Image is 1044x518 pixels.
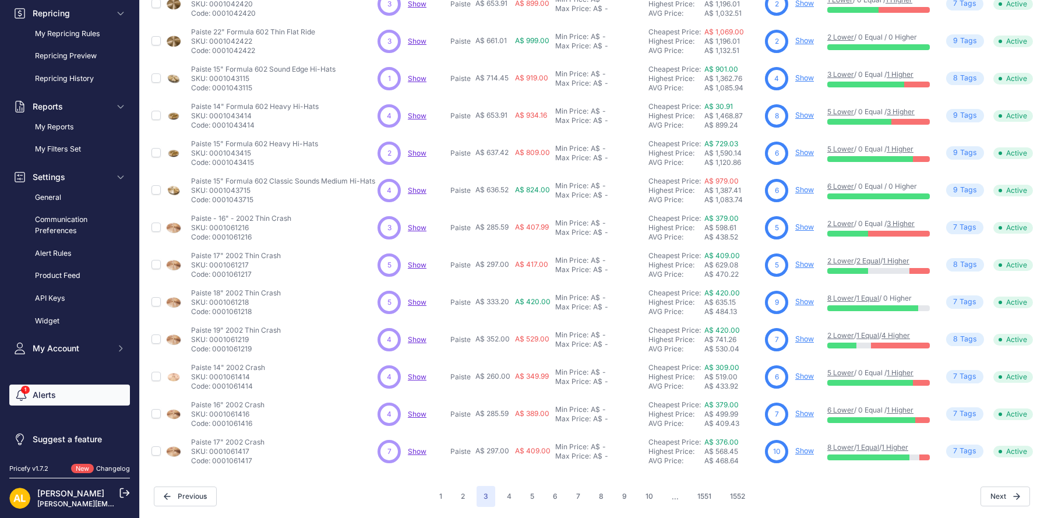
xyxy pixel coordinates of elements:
[593,116,602,125] div: A$
[953,73,958,84] span: 8
[450,149,471,158] p: Paiste
[387,185,391,196] span: 4
[953,147,958,158] span: 9
[775,148,779,158] span: 6
[191,260,281,270] p: SKU: 0001061217
[795,297,814,306] a: Show
[648,139,701,148] a: Cheapest Price:
[795,409,814,418] a: Show
[774,73,779,84] span: 4
[946,34,984,48] span: Tag
[973,147,977,158] span: s
[191,37,315,46] p: SKU: 0001042422
[704,326,740,334] a: A$ 420.00
[953,259,958,270] span: 8
[523,486,541,507] button: Go to page 5
[33,101,109,112] span: Reports
[555,219,588,228] div: Min Price:
[408,37,426,45] a: Show
[388,73,391,84] span: 1
[775,36,779,47] span: 2
[591,144,600,153] div: A$
[191,121,319,130] p: Code: 0001043414
[475,260,509,269] span: A$ 297.00
[827,107,930,117] p: / 0 Equal /
[827,256,930,266] p: / /
[704,186,741,195] span: A$ 1,387.41
[883,256,909,265] a: 1 Higher
[648,74,704,83] div: Highest Price:
[946,221,983,234] span: Tag
[704,195,760,205] div: A$ 1,083.74
[973,36,977,47] span: s
[33,171,109,183] span: Settings
[881,443,908,452] a: 1 Higher
[191,232,291,242] p: Code: 0001061216
[9,311,130,332] a: Widget
[191,139,318,149] p: Paiste 15" Formula 602 Heavy Hi-Hats
[887,368,913,377] a: 1 Higher
[704,363,739,372] a: A$ 309.00
[648,83,704,93] div: AVG Price:
[648,223,704,232] div: Highest Price:
[775,223,779,233] span: 5
[946,72,984,85] span: Tag
[191,83,336,93] p: Code: 0001043115
[648,214,701,223] a: Cheapest Price:
[856,294,879,302] a: 1 Equal
[555,32,588,41] div: Min Price:
[795,185,814,194] a: Show
[704,177,739,185] a: A$ 979.00
[191,102,319,111] p: Paiste 14" Formula 602 Heavy Hi-Hats
[555,79,591,88] div: Max Price:
[408,335,426,344] span: Show
[555,153,591,163] div: Max Price:
[408,186,426,195] a: Show
[648,111,704,121] div: Highest Price:
[191,223,291,232] p: SKU: 0001061216
[600,107,606,116] div: -
[591,181,600,191] div: A$
[827,33,854,41] a: 2 Lower
[827,70,854,79] a: 3 Lower
[555,4,591,13] div: Max Price:
[500,486,519,507] button: Go to page 4
[827,256,854,265] a: 2 Lower
[515,260,548,269] span: A$ 417.00
[704,139,738,148] a: A$ 729.03
[555,228,591,237] div: Max Price:
[648,177,701,185] a: Cheapest Price:
[9,210,130,241] a: Communication Preferences
[827,145,854,153] a: 5 Lower
[856,443,879,452] a: 1 Equal
[475,148,509,157] span: A$ 637.42
[600,181,606,191] div: -
[602,153,608,163] div: -
[9,338,130,359] button: My Account
[946,146,984,160] span: Tag
[648,251,701,260] a: Cheapest Price:
[555,181,588,191] div: Min Price:
[704,9,760,18] div: A$ 1,032.51
[191,46,315,55] p: Code: 0001042422
[648,102,701,111] a: Cheapest Price:
[946,258,984,272] span: Tag
[704,149,742,157] span: A$ 1,590.14
[408,223,426,232] a: Show
[555,107,588,116] div: Min Price:
[648,438,701,446] a: Cheapest Price:
[602,4,608,13] div: -
[827,368,854,377] a: 5 Lower
[775,111,779,121] span: 8
[795,372,814,380] a: Show
[856,256,880,265] a: 2 Equal
[953,222,957,233] span: 7
[475,36,507,45] span: A$ 661.01
[704,214,739,223] a: A$ 379.00
[704,102,733,111] a: A$ 30.91
[555,191,591,200] div: Max Price:
[450,186,471,195] p: Paiste
[648,158,704,167] div: AVG Price:
[648,46,704,55] div: AVG Price:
